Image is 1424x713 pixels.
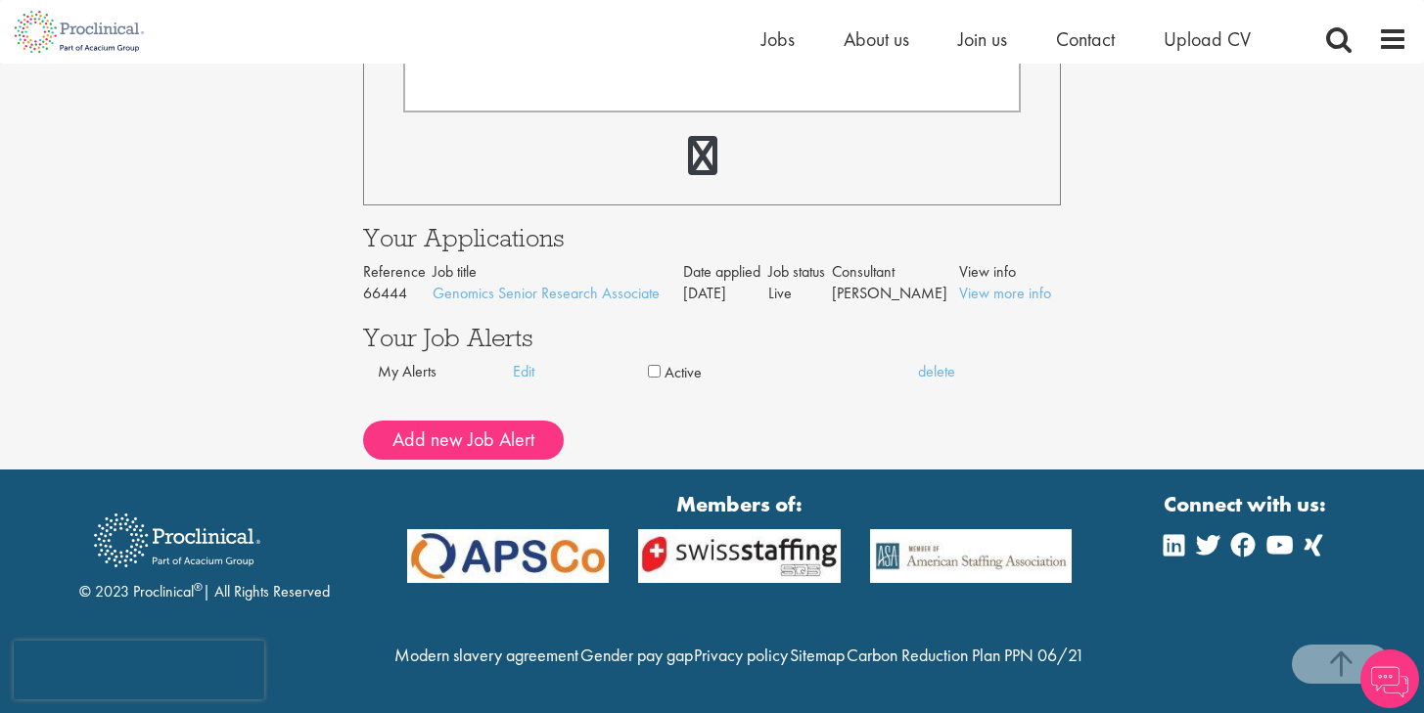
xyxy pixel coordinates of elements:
[665,362,702,384] label: Active
[79,499,330,603] div: © 2023 Proclinical | All Rights Reserved
[855,529,1087,583] img: APSCo
[832,261,959,284] th: Consultant
[623,529,855,583] img: APSCo
[832,283,959,305] td: [PERSON_NAME]
[363,261,433,284] th: Reference
[433,261,683,284] th: Job title
[363,283,433,305] td: 66444
[363,225,1061,250] h3: Your Applications
[683,261,768,284] th: Date applied
[378,361,513,383] div: My Alerts
[79,500,275,581] img: Proclinical Recruitment
[790,644,845,666] a: Sitemap
[194,579,203,595] sup: ®
[363,421,564,460] button: Add new Job Alert
[761,26,795,52] a: Jobs
[392,529,624,583] img: APSCo
[683,283,768,305] td: [DATE]
[847,644,1084,666] a: Carbon Reduction Plan PPN 06/21
[959,261,1061,284] th: View info
[959,283,1051,303] a: View more info
[958,26,1007,52] a: Join us
[1056,26,1115,52] a: Contact
[513,361,648,383] a: Edit
[394,644,578,666] a: Modern slavery agreement
[1360,649,1419,708] img: Chatbot
[14,641,264,699] iframe: reCAPTCHA
[1164,26,1251,52] a: Upload CV
[433,283,660,303] a: Genomics Senior Research Associate
[580,644,693,666] a: Gender pay gap
[1164,489,1330,519] strong: Connect with us:
[407,489,1073,519] strong: Members of:
[363,325,1061,350] h3: Your Job Alerts
[694,644,788,666] a: Privacy policy
[768,261,831,284] th: Job status
[918,361,1053,383] a: delete
[844,26,909,52] a: About us
[768,283,831,305] td: Live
